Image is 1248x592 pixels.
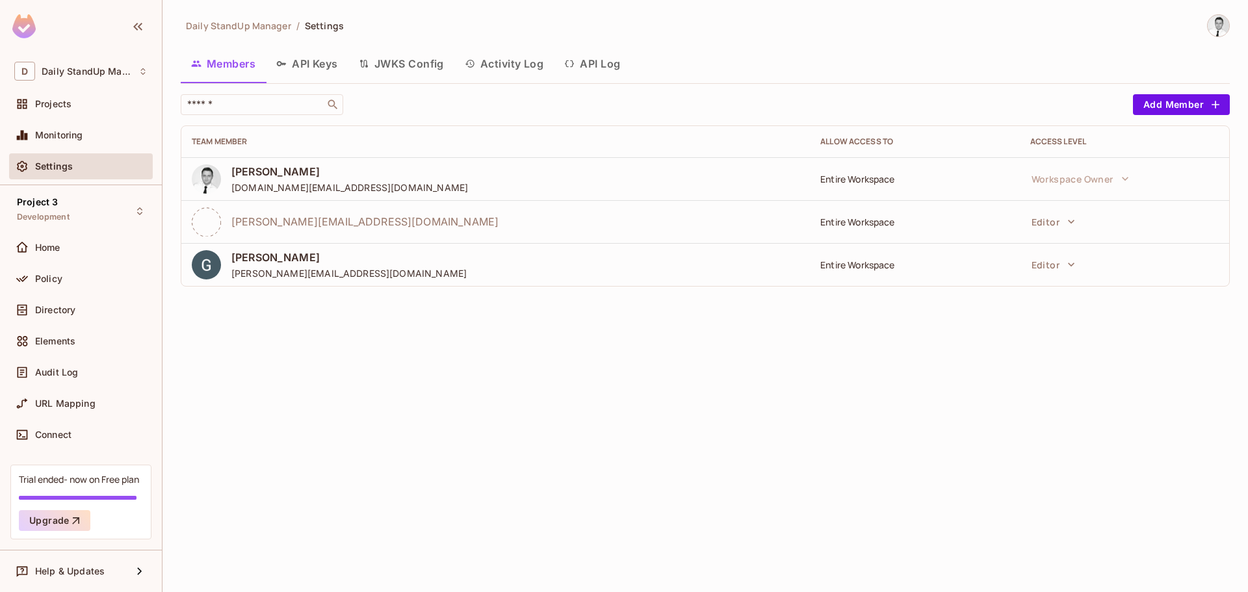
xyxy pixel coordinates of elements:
div: Trial ended- now on Free plan [19,473,139,485]
button: Activity Log [454,47,554,80]
span: [PERSON_NAME][EMAIL_ADDRESS][DOMAIN_NAME] [231,214,499,229]
span: [DOMAIN_NAME][EMAIL_ADDRESS][DOMAIN_NAME] [231,181,468,194]
button: Editor [1025,209,1082,235]
button: Upgrade [19,510,90,531]
span: Help & Updates [35,566,105,576]
button: Add Member [1133,94,1230,115]
span: Settings [305,19,344,32]
button: JWKS Config [348,47,454,80]
span: Projects [35,99,71,109]
button: API Keys [266,47,348,80]
span: Project 3 [17,197,58,207]
div: Team Member [192,136,799,147]
span: Home [35,242,60,253]
span: Daily StandUp Manager [186,19,291,32]
span: D [14,62,35,81]
div: Access Level [1030,136,1219,147]
span: [PERSON_NAME] [231,250,467,264]
span: Settings [35,161,73,172]
span: [PERSON_NAME][EMAIL_ADDRESS][DOMAIN_NAME] [231,267,467,279]
span: Connect [35,430,71,440]
button: Members [181,47,266,80]
span: Audit Log [35,367,78,378]
div: Allow Access to [820,136,1009,147]
span: URL Mapping [35,398,96,409]
span: Workspace: Daily StandUp Manager [42,66,132,77]
img: ACg8ocLCgZCaqzutGvJFHKkTlofq0w9WneoEVd8oWCA6KiegR8PWoQ=s96-c [192,250,221,279]
div: Entire Workspace [820,216,1009,228]
button: API Log [554,47,630,80]
div: Entire Workspace [820,173,1009,185]
span: Policy [35,274,62,284]
span: Elements [35,336,75,346]
button: Editor [1025,251,1082,277]
span: [PERSON_NAME] [231,164,468,179]
span: Directory [35,305,75,315]
span: Monitoring [35,130,83,140]
span: Development [17,212,70,222]
div: Entire Workspace [820,259,1009,271]
button: Workspace Owner [1025,166,1136,192]
img: ACg8ocJqHJagEzC6iHaSw2TTVNnurPSsopAefiGVn3S9ychJvgHG1jjW=s96-c [192,164,221,194]
li: / [296,19,300,32]
img: Goran Jovanovic [1208,15,1229,36]
img: SReyMgAAAABJRU5ErkJggg== [12,14,36,38]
